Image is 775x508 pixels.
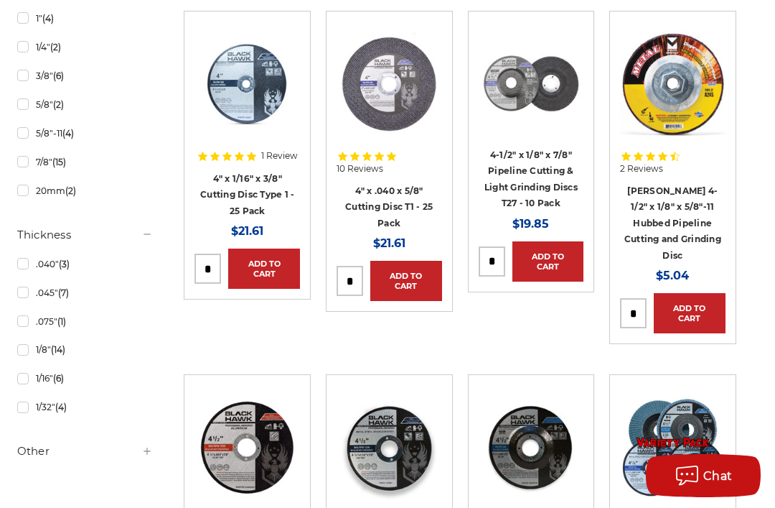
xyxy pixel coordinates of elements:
a: [PERSON_NAME] 4-1/2" x 1/8" x 5/8"-11 Hubbed Pipeline Cutting and Grinding Disc [624,185,721,261]
img: 4 inch cut off wheel for angle grinder [337,31,442,137]
span: $21.61 [231,224,263,238]
span: (2) [50,42,61,52]
span: 1 Review [261,152,298,160]
span: $21.61 [373,236,405,250]
img: 4-1/2" x 3/64" x 7/8" Depressed Center Type 27 Cut Off Wheel [479,395,584,501]
a: Add to Cart [228,249,300,289]
a: 20mm [17,178,154,203]
a: 5/8" [17,92,154,117]
span: (4) [42,13,54,24]
a: 4 inch cut off wheel for angle grinder [337,22,442,160]
a: 4" x 1/16" x 3/8" Cutting Disc Type 1 - 25 Pack [200,173,294,216]
a: 1/8" [17,337,154,362]
span: 10 Reviews [337,165,383,173]
img: 4.5" cutting disc for aluminum [194,395,300,501]
span: $19.85 [512,217,549,231]
a: .040" [17,251,154,277]
button: Chat [646,454,761,497]
span: (3) [59,259,70,269]
h5: Thickness [17,226,154,244]
a: 3/8" [17,63,154,88]
img: 4-1/2" x 1/16" x 7/8" Cutting Disc Type 1 - 25 Pack [337,395,442,501]
span: (2) [53,99,64,110]
img: 4" x 1/16" x 3/8" Cutting Disc [194,31,300,137]
a: View of Black Hawk's 4 1/2 inch T27 pipeline disc, showing both front and back of the grinding wh... [479,22,584,160]
span: (6) [53,70,64,81]
a: Add to Cart [654,293,725,333]
span: (2) [65,185,76,196]
span: (14) [51,344,65,355]
a: 1" [17,6,154,31]
a: Mercer 4-1/2" x 1/8" x 5/8"-11 Hubbed Cutting and Light Grinding Wheel [620,22,725,160]
a: 1/32" [17,394,154,420]
a: .045" [17,280,154,305]
a: Add to Cart [512,241,584,282]
span: (1) [57,316,66,327]
a: 7/8" [17,149,154,175]
span: (7) [58,287,69,298]
a: .075" [17,309,154,334]
img: View of Black Hawk's 4 1/2 inch T27 pipeline disc, showing both front and back of the grinding wh... [479,31,584,137]
span: 2 Reviews [620,165,663,173]
img: Mercer 4-1/2" x 1/8" x 5/8"-11 Hubbed Cutting and Light Grinding Wheel [620,31,725,137]
span: $5.04 [656,269,689,282]
a: 4" x .040 x 5/8" Cutting Disc T1 - 25 Pack [345,185,433,228]
a: 4" x 1/16" x 3/8" Cutting Disc [194,22,300,160]
span: (6) [53,373,64,384]
span: (15) [52,157,66,167]
a: 1/16" [17,366,154,391]
a: 5/8"-11 [17,121,154,146]
span: Chat [703,469,733,483]
a: Add to Cart [370,261,442,301]
span: (4) [55,402,67,412]
h5: Other [17,443,154,460]
a: 1/4" [17,34,154,60]
span: (4) [62,128,74,139]
img: Black Hawk Variety (5 Cutting, 1 Grinding & 2 Flap Discs) [620,395,725,501]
